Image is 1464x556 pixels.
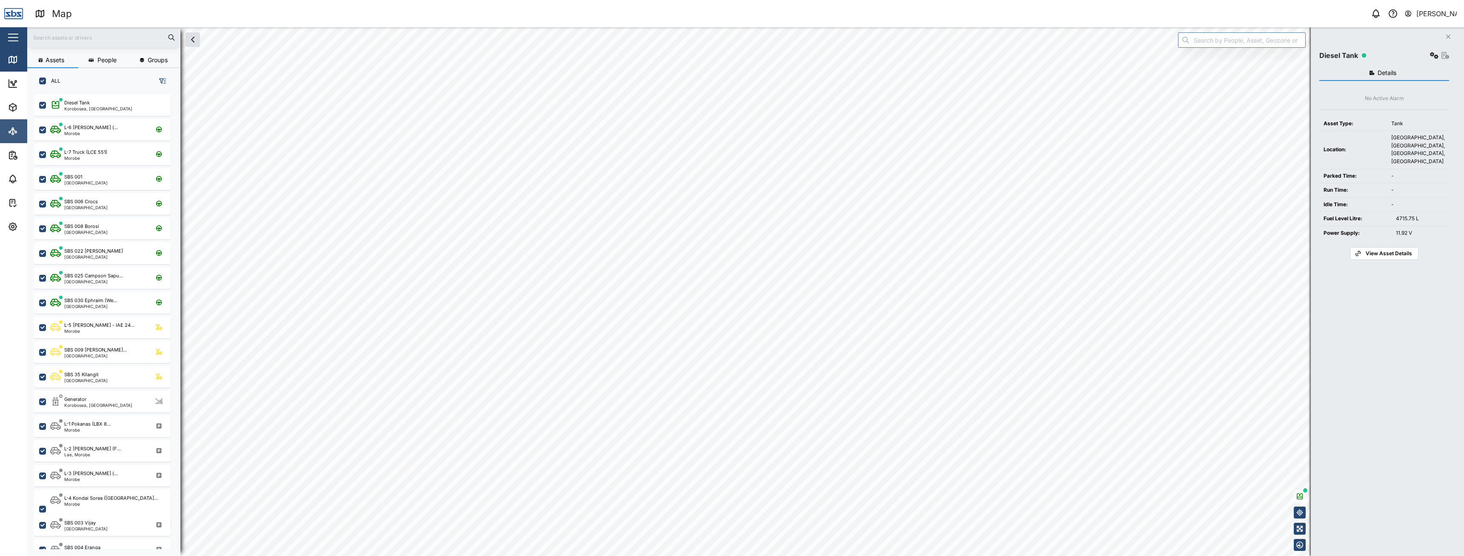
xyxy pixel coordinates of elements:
div: Morobe [64,502,158,506]
div: L-5 [PERSON_NAME] - IAE 24... [64,322,134,329]
div: grid [34,91,180,549]
div: - [1391,172,1445,180]
div: SBS 004 Eranga [64,544,100,551]
div: SBS 35 Kilangit [64,371,99,378]
div: - [1391,201,1445,209]
div: Power Supply: [1324,229,1387,237]
div: Diesel Tank [1319,50,1358,61]
div: Map [52,6,72,21]
div: SBS 009 [PERSON_NAME]... [64,346,127,354]
div: Map [22,55,41,64]
div: L-2 [PERSON_NAME] (F... [64,445,121,452]
div: Reports [22,150,51,160]
div: [GEOGRAPHIC_DATA] [64,230,108,234]
div: Tasks [22,198,46,207]
div: SBS 001 [64,173,82,181]
div: SBS 022 [PERSON_NAME] [64,248,123,255]
div: L-3 [PERSON_NAME] (... [64,470,118,477]
div: [GEOGRAPHIC_DATA] [64,527,108,531]
span: Assets [46,57,64,63]
div: Tank [1391,120,1445,128]
div: Assets [22,103,49,112]
div: Run Time: [1324,186,1383,194]
div: Settings [22,222,52,231]
div: [GEOGRAPHIC_DATA], [GEOGRAPHIC_DATA], [GEOGRAPHIC_DATA], [GEOGRAPHIC_DATA] [1391,134,1445,165]
div: SBS 006 Crocs [64,198,98,205]
img: Main Logo [4,4,23,23]
div: Morobe [64,477,118,481]
div: Alarms [22,174,49,184]
div: Location: [1324,146,1383,154]
span: View Asset Details [1366,248,1412,259]
div: Idle Time: [1324,201,1383,209]
div: L-6 [PERSON_NAME] (... [64,124,118,131]
div: L-7 Truck (LCE 551) [64,149,107,156]
div: [GEOGRAPHIC_DATA] [64,181,108,185]
div: No Active Alarm [1365,95,1404,103]
input: Search by People, Asset, Geozone or Place [1178,32,1306,48]
div: SBS 008 Borosi [64,223,99,230]
div: Morobe [64,329,134,333]
div: [GEOGRAPHIC_DATA] [64,279,123,284]
input: Search assets or drivers [32,31,175,44]
div: [GEOGRAPHIC_DATA] [64,205,108,210]
div: L-4 Kondai Sorea ([GEOGRAPHIC_DATA]... [64,495,158,502]
div: Dashboard [22,79,60,88]
div: Morobe [64,131,118,135]
span: Groups [148,57,168,63]
div: Asset Type: [1324,120,1383,128]
div: Generator [64,396,86,403]
div: SBS 025 Campson Sapu... [64,272,123,279]
div: SBS 030 Ephraim (We... [64,297,117,304]
div: Korobosea, [GEOGRAPHIC_DATA] [64,403,132,407]
div: [GEOGRAPHIC_DATA] [64,354,127,358]
div: SBS 003 Vijay [64,519,96,527]
div: Sites [22,127,43,136]
button: [PERSON_NAME] [1404,8,1457,20]
canvas: Map [27,27,1464,556]
div: Morobe [64,156,107,160]
div: Diesel Tank [64,99,90,107]
div: [GEOGRAPHIC_DATA] [64,378,108,383]
div: Fuel Level Litre: [1324,215,1387,223]
div: - [1391,186,1445,194]
div: [GEOGRAPHIC_DATA] [64,304,117,308]
div: Parked Time: [1324,172,1383,180]
label: ALL [46,78,60,84]
div: Lae, Morobe [64,452,121,457]
span: Details [1378,70,1396,76]
div: Korobosea, [GEOGRAPHIC_DATA] [64,107,132,111]
div: [GEOGRAPHIC_DATA] [64,255,123,259]
div: L-1 Pokanas (LBX 8... [64,421,111,428]
div: [PERSON_NAME] [1416,9,1457,19]
span: People [97,57,117,63]
div: Morobe [64,428,111,432]
div: 4715.75 L [1396,215,1445,223]
div: 11.92 V [1396,229,1445,237]
a: View Asset Details [1350,247,1418,260]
